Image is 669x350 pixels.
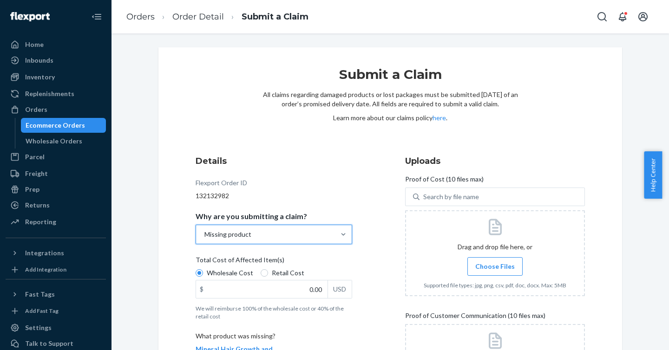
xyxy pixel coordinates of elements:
[262,113,518,123] p: Learn more about our claims policy .
[196,280,207,298] div: $
[207,268,253,278] span: Wholesale Cost
[405,311,545,324] span: Proof of Customer Communication (10 files max)
[196,212,307,221] p: Why are you submitting a claim?
[262,90,518,109] p: All claims regarding damaged products or lost packages must be submitted [DATE] of an order’s pro...
[613,7,632,26] button: Open notifications
[196,155,352,167] h3: Details
[119,3,316,31] ol: breadcrumbs
[6,246,106,260] button: Integrations
[25,105,47,114] div: Orders
[6,70,106,84] a: Inventory
[405,155,585,167] h3: Uploads
[196,331,352,344] p: What product was missing?
[6,287,106,302] button: Fast Tags
[26,121,85,130] div: Ecommerce Orders
[25,201,50,210] div: Returns
[21,134,106,149] a: Wholesale Orders
[6,264,106,275] a: Add Integration
[6,198,106,213] a: Returns
[25,89,74,98] div: Replenishments
[25,217,56,227] div: Reporting
[6,53,106,68] a: Inbounds
[593,7,611,26] button: Open Search Box
[6,320,106,335] a: Settings
[433,114,446,122] a: here
[196,280,328,298] input: $USD
[328,280,352,298] div: USD
[262,66,518,90] h1: Submit a Claim
[272,268,304,278] span: Retail Cost
[26,136,82,146] div: Wholesale Orders
[25,266,66,273] div: Add Integration
[423,192,479,201] div: Search by file name
[634,7,652,26] button: Open account menu
[6,102,106,117] a: Orders
[6,182,106,197] a: Prep
[25,72,55,82] div: Inventory
[196,269,203,277] input: Wholesale Cost
[475,262,515,271] span: Choose Files
[25,185,39,194] div: Prep
[196,191,352,201] div: 132132982
[10,12,50,21] img: Flexport logo
[6,305,106,317] a: Add Fast Tag
[25,307,59,315] div: Add Fast Tag
[21,118,106,133] a: Ecommerce Orders
[25,323,52,332] div: Settings
[242,12,308,22] a: Submit a Claim
[172,12,224,22] a: Order Detail
[25,290,55,299] div: Fast Tags
[6,37,106,52] a: Home
[25,339,73,348] div: Talk to Support
[261,269,268,277] input: Retail Cost
[6,149,106,164] a: Parcel
[25,152,45,162] div: Parcel
[25,248,64,258] div: Integrations
[204,230,251,239] div: Missing product
[196,255,284,268] span: Total Cost of Affected Item(s)
[196,178,247,191] div: Flexport Order ID
[25,40,44,49] div: Home
[25,169,48,178] div: Freight
[644,151,662,199] button: Help Center
[6,86,106,101] a: Replenishments
[203,230,204,239] input: Why are you submitting a claim?Missing product
[405,175,484,188] span: Proof of Cost (10 files max)
[6,166,106,181] a: Freight
[25,56,53,65] div: Inbounds
[196,305,352,320] p: We will reimburse 100% of the wholesale cost or 40% of the retail cost
[6,214,106,229] a: Reporting
[87,7,106,26] button: Close Navigation
[126,12,155,22] a: Orders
